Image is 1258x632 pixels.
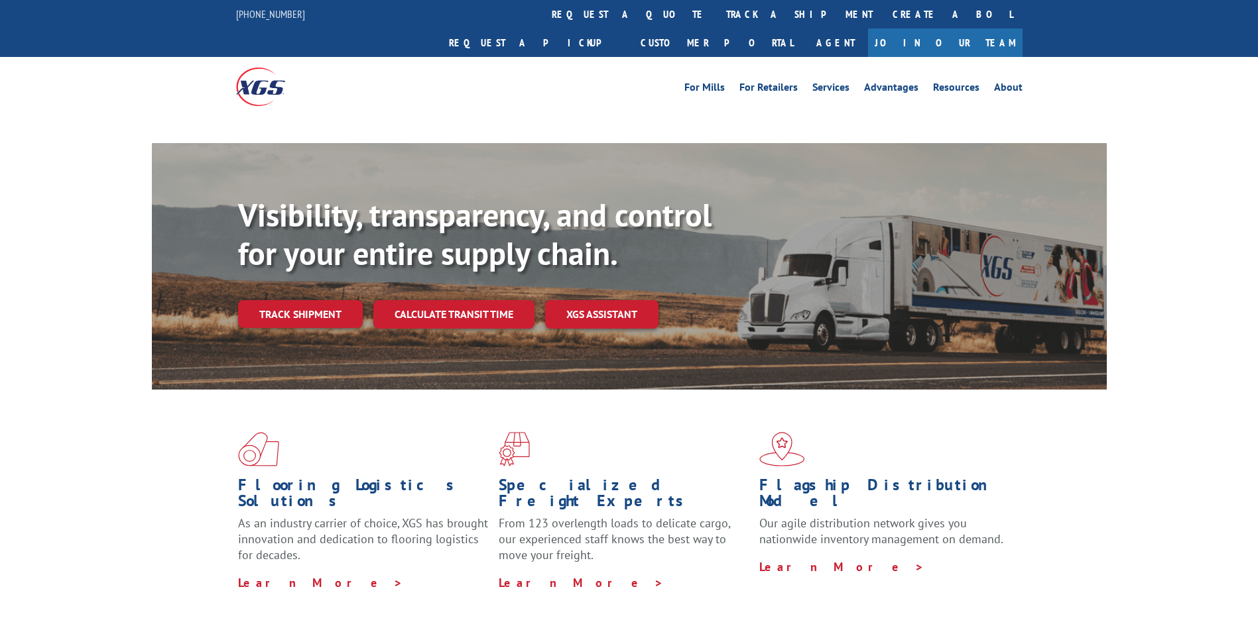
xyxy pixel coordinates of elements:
a: Join Our Team [868,28,1023,57]
a: Calculate transit time [373,300,535,329]
a: Learn More > [499,575,664,590]
span: As an industry carrier of choice, XGS has brought innovation and dedication to flooring logistics... [238,515,488,562]
a: Request a pickup [439,28,631,57]
a: Resources [933,82,979,97]
a: Learn More > [238,575,403,590]
span: Our agile distribution network gives you nationwide inventory management on demand. [759,515,1003,547]
h1: Flooring Logistics Solutions [238,477,489,515]
a: Track shipment [238,300,363,328]
img: xgs-icon-focused-on-flooring-red [499,432,530,466]
p: From 123 overlength loads to delicate cargo, our experienced staff knows the best way to move you... [499,515,749,574]
a: [PHONE_NUMBER] [236,7,305,21]
a: For Mills [684,82,725,97]
img: xgs-icon-flagship-distribution-model-red [759,432,805,466]
a: For Retailers [739,82,798,97]
a: Customer Portal [631,28,803,57]
h1: Flagship Distribution Model [759,477,1010,515]
a: XGS ASSISTANT [545,300,659,329]
img: xgs-icon-total-supply-chain-intelligence-red [238,432,279,466]
a: Learn More > [759,559,924,574]
b: Visibility, transparency, and control for your entire supply chain. [238,194,712,274]
a: Agent [803,28,868,57]
a: Services [812,82,849,97]
a: About [994,82,1023,97]
h1: Specialized Freight Experts [499,477,749,515]
a: Advantages [864,82,918,97]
